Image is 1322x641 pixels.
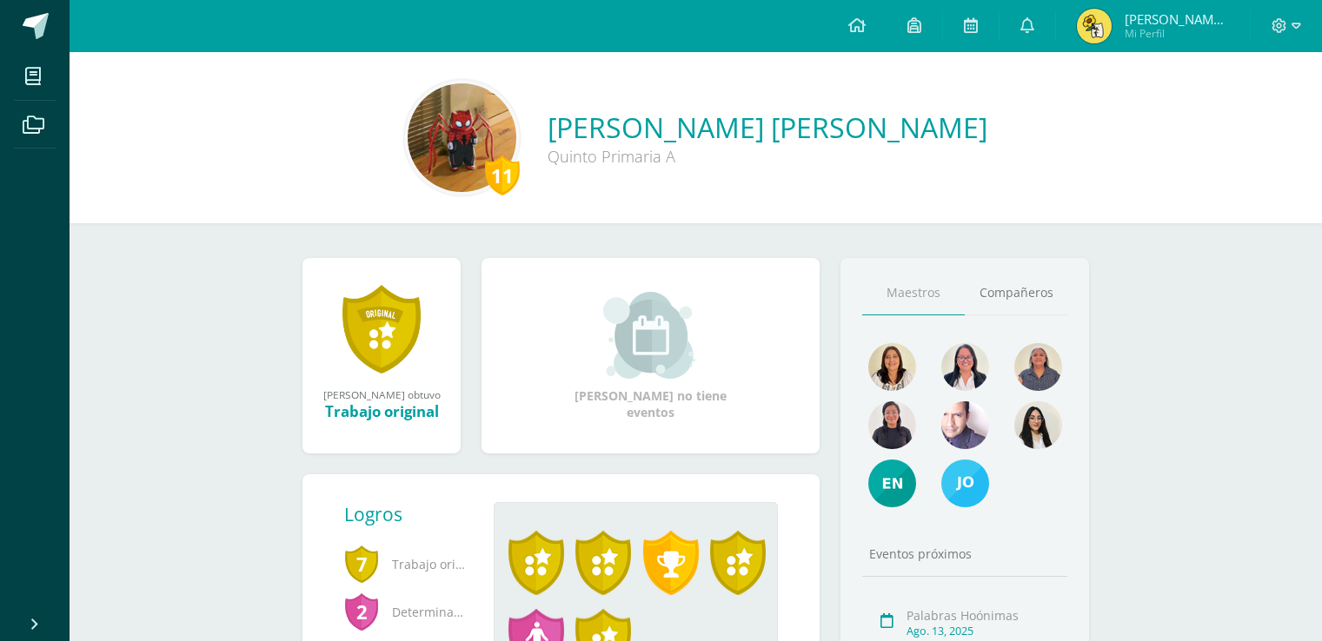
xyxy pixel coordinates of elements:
[862,545,1067,562] div: Eventos próximos
[907,624,1062,638] div: Ago. 13, 2025
[1014,401,1062,449] img: 6e2f20004b8c097e66f8a099974e0ff1.png
[907,607,1062,624] div: Palabras Hoónimas
[344,502,480,526] div: Logros
[941,401,989,449] img: a8e8556f48ef469a8de4653df9219ae6.png
[1077,9,1112,43] img: daea8346063d1f66b41902912afa7a09.png
[965,271,1067,315] a: Compañeros
[868,459,916,507] img: e4e25d66bd50ed3745d37a230cf1e994.png
[1125,10,1229,28] span: [PERSON_NAME] [PERSON_NAME]
[548,146,987,167] div: Quinto Primaria A
[1014,343,1062,391] img: 8f3bf19539481b212b8ab3c0cdc72ac6.png
[344,591,379,631] span: 2
[1125,26,1229,41] span: Mi Perfil
[344,540,466,588] span: Trabajo original
[408,83,516,192] img: 39db85fb1d7fb4dbb270869defb5d773.png
[548,109,987,146] a: [PERSON_NAME] [PERSON_NAME]
[603,292,698,379] img: event_small.png
[344,544,379,584] span: 7
[868,343,916,391] img: 876c69fb502899f7a2bc55a9ba2fa0e7.png
[868,401,916,449] img: 041e67bb1815648f1c28e9f895bf2be1.png
[941,343,989,391] img: 408a551ef2c74b912fbe9346b0557d9b.png
[320,401,443,421] div: Trabajo original
[564,292,738,420] div: [PERSON_NAME] no tiene eventos
[941,459,989,507] img: 3e9e4233b3f9cde1b2f380faa16d83d5.png
[485,155,520,195] div: 11
[320,387,443,401] div: [PERSON_NAME] obtuvo
[344,588,466,636] span: Determinación
[862,271,965,315] a: Maestros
